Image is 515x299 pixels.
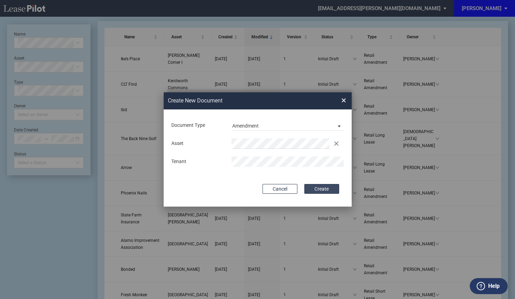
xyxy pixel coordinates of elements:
div: Tenant [167,158,227,165]
button: Cancel [263,184,297,194]
label: Help [488,282,500,291]
div: Asset [167,140,227,147]
md-dialog: Create New ... [164,92,352,207]
h2: Create New Document [168,97,316,105]
md-select: Document Type: Amendment [232,120,344,131]
div: Amendment [232,123,259,129]
span: × [341,95,346,106]
button: Create [304,184,339,194]
div: Document Type [167,122,227,129]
